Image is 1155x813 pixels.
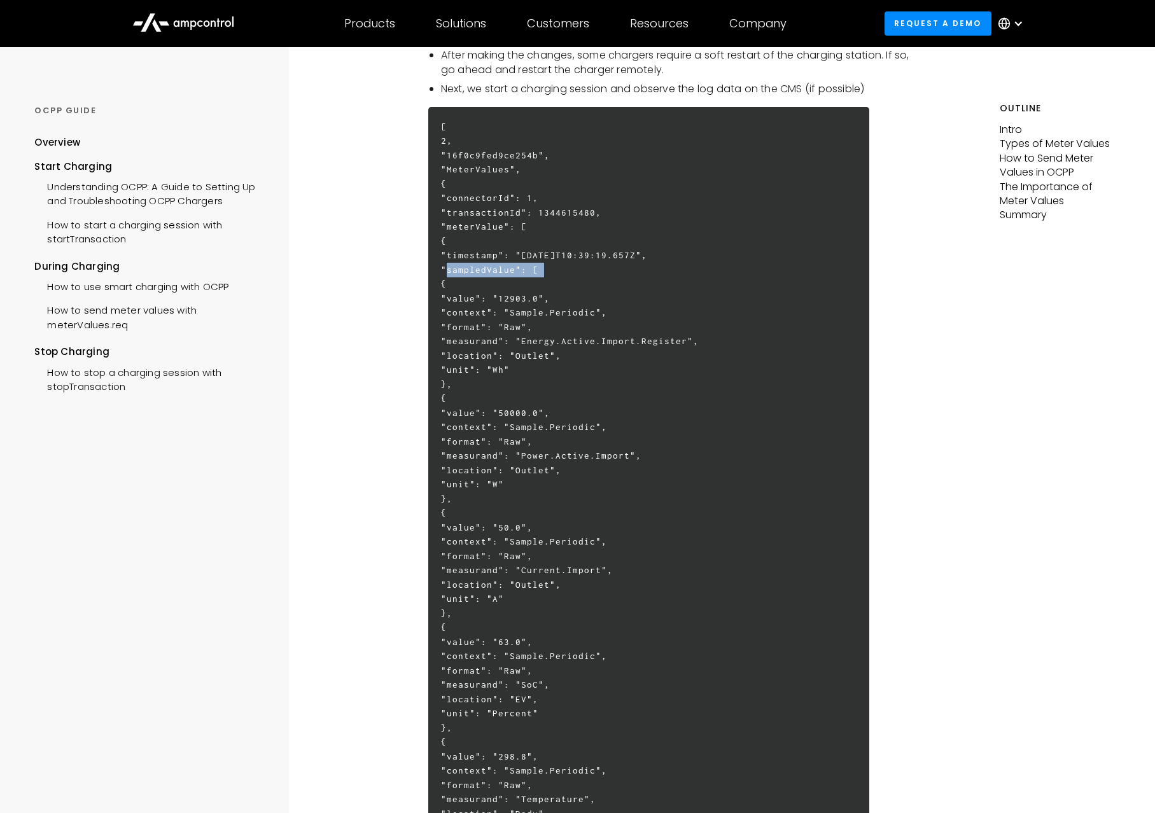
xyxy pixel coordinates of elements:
div: Resources [630,17,689,31]
a: Overview [34,135,80,159]
h5: Outline [1000,102,1121,115]
p: The Importance of Meter Values [1000,180,1121,209]
a: How to use smart charging with OCPP [34,274,228,297]
a: How to start a charging session with startTransaction [34,212,265,250]
div: Solutions [436,17,486,31]
div: During Charging [34,260,265,274]
div: Company [729,17,787,31]
div: Overview [34,135,80,149]
p: Intro [1000,123,1121,137]
a: How to stop a charging session with stopTransaction [34,359,265,398]
p: How to Send Meter Values in OCPP [1000,151,1121,180]
a: How to send meter values with meterValues.req [34,297,265,335]
div: Customers [527,17,589,31]
div: OCPP GUIDE [34,105,265,116]
a: Understanding OCPP: A Guide to Setting Up and Troubleshooting OCPP Chargers [34,174,265,212]
li: Next, we start a charging session and observe the log data on the CMS (if possible) [441,82,918,96]
li: After making the changes, some chargers require a soft restart of the charging station. If so, go... [441,48,918,77]
p: Summary [1000,208,1121,222]
p: Types of Meter Values [1000,137,1121,151]
div: Stop Charging [34,345,265,359]
div: Start Charging [34,160,265,174]
strong: Use meterValue.req [428,34,538,48]
div: Products [344,17,395,31]
a: Request a demo [885,11,991,35]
